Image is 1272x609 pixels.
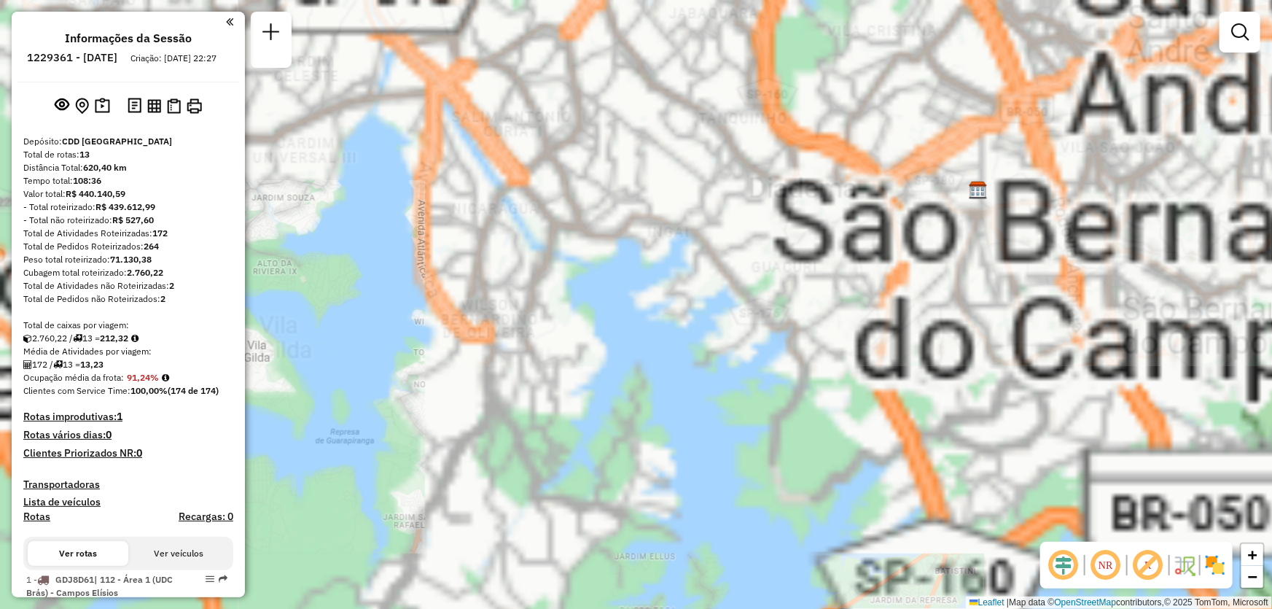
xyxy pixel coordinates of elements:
div: 172 / 13 = [23,358,233,371]
div: Map data © contributors,© 2025 TomTom, Microsoft [966,597,1272,609]
i: Total de rotas [53,360,63,369]
button: Visualizar relatório de Roteirização [144,96,164,115]
em: Opções [206,575,214,583]
span: Exibir rótulo [1131,548,1166,583]
h4: Transportadoras [23,478,233,491]
div: Média de Atividades por viagem: [23,345,233,358]
span: − [1248,567,1257,586]
div: Total de Atividades Roteirizadas: [23,227,233,240]
strong: 0 [106,428,112,441]
strong: 2.760,22 [127,267,163,278]
i: Total de Atividades [23,360,32,369]
i: Meta Caixas/viagem: 152,30 Diferença: 60,02 [131,334,138,343]
div: Tempo total: [23,174,233,187]
div: Valor total: [23,187,233,201]
em: Rota exportada [219,575,227,583]
button: Centralizar mapa no depósito ou ponto de apoio [72,95,92,117]
strong: 1 [117,410,122,423]
i: Cubagem total roteirizado [23,334,32,343]
div: Distância Total: [23,161,233,174]
a: Zoom out [1241,566,1263,588]
div: Total de Atividades não Roteirizadas: [23,279,233,292]
a: Zoom in [1241,544,1263,566]
a: OpenStreetMap [1055,597,1117,608]
em: Média calculada utilizando a maior ocupação (%Peso ou %Cubagem) de cada rota da sessão. Rotas cro... [162,373,169,382]
h4: Lista de veículos [23,496,233,508]
div: Depósito: [23,135,233,148]
div: 2.760,22 / 13 = [23,332,233,345]
img: Fluxo de ruas [1173,554,1196,577]
span: Ocupação média da frota: [23,372,124,383]
span: Ocultar deslocamento [1046,548,1081,583]
a: Leaflet [969,597,1004,608]
strong: R$ 527,60 [112,214,154,225]
strong: CDD [GEOGRAPHIC_DATA] [62,136,172,147]
div: Total de Pedidos não Roteirizados: [23,292,233,306]
strong: 71.130,38 [110,254,152,265]
button: Ver rotas [28,541,128,566]
button: Imprimir Rotas [184,96,205,117]
div: Total de rotas: [23,148,233,161]
i: Total de rotas [73,334,82,343]
div: Total de caixas por viagem: [23,319,233,332]
strong: R$ 439.612,99 [95,201,155,212]
strong: 172 [152,228,168,238]
strong: 100,00% [130,385,168,396]
a: Clique aqui para minimizar o painel [226,13,233,30]
a: Nova sessão e pesquisa [257,18,286,50]
button: Visualizar Romaneio [164,96,184,117]
button: Logs desbloquear sessão [125,95,144,117]
span: | 112 - Área 1 (UDC Brás) - Campos Elísios [26,574,173,598]
button: Painel de Sugestão [92,95,113,117]
strong: 13 [79,149,90,160]
div: - Total não roteirizado: [23,214,233,227]
span: Ocultar NR [1088,548,1123,583]
div: Total de Pedidos Roteirizados: [23,240,233,253]
strong: 13,23 [80,359,104,370]
strong: 620,40 km [83,162,127,173]
div: - Total roteirizado: [23,201,233,214]
strong: 264 [144,241,159,252]
span: Clientes com Service Time: [23,385,130,396]
h4: Rotas improdutivas: [23,411,233,423]
span: 1 - [26,574,173,598]
div: Peso total roteirizado: [23,253,233,266]
span: + [1248,546,1257,564]
button: Ver veículos [128,541,229,566]
a: Rotas [23,511,50,523]
strong: 2 [160,293,165,304]
strong: 212,32 [100,333,128,344]
strong: R$ 440.140,59 [66,188,125,199]
strong: 108:36 [73,175,101,186]
strong: 0 [136,446,142,459]
button: Exibir sessão original [52,94,72,117]
img: Exibir/Ocultar setores [1203,554,1227,577]
strong: 2 [169,280,174,291]
img: CDD Diadema [969,181,988,200]
h4: Rotas vários dias: [23,429,233,441]
span: GDJ8D61 [55,574,94,585]
strong: 91,24% [127,372,159,383]
h4: Recargas: 0 [179,511,233,523]
div: Criação: [DATE] 22:27 [125,52,222,65]
h4: Clientes Priorizados NR: [23,447,233,459]
h6: 1229361 - [DATE] [27,51,117,64]
strong: (174 de 174) [168,385,219,396]
h4: Informações da Sessão [65,31,192,45]
div: Cubagem total roteirizado: [23,266,233,279]
span: | [1007,597,1009,608]
a: Exibir filtros [1225,18,1255,47]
